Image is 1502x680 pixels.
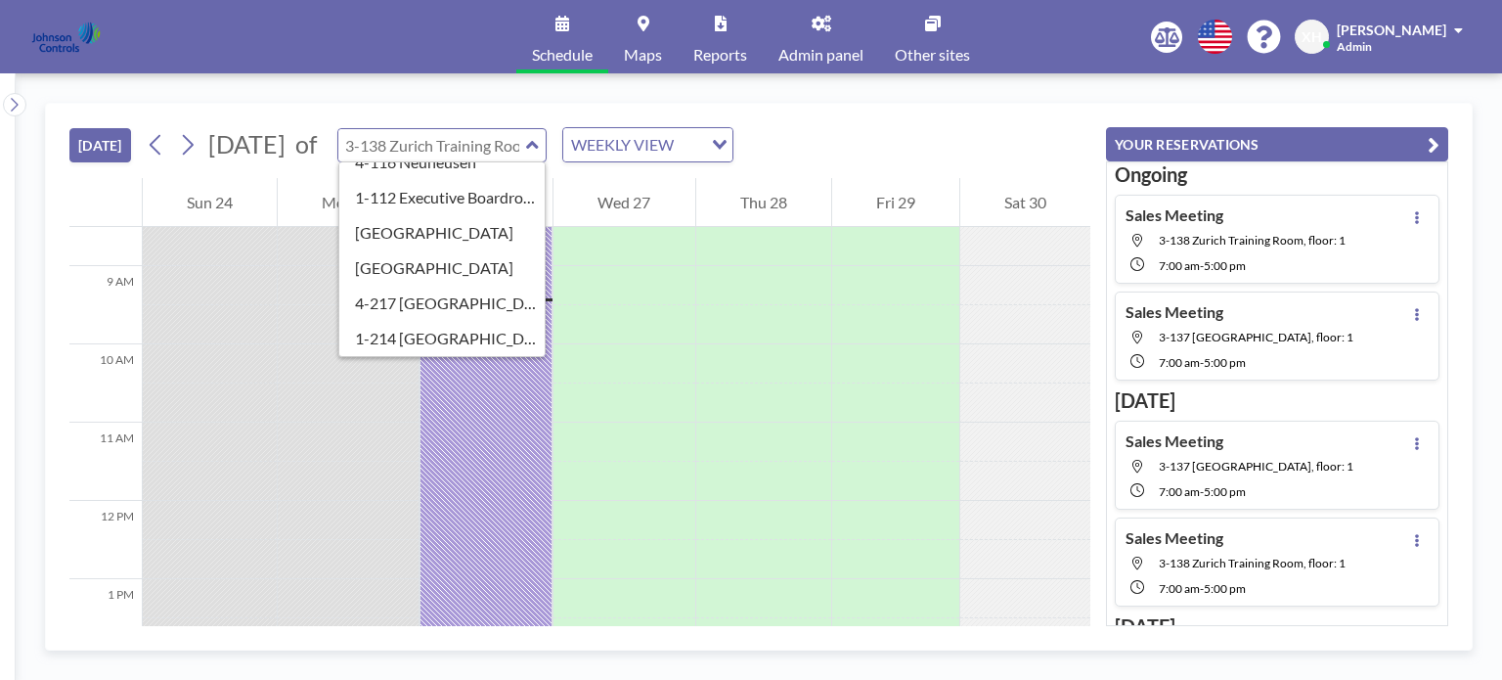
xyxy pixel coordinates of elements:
[1115,388,1439,413] h3: [DATE]
[1204,581,1246,596] span: 5:00 PM
[1337,39,1372,54] span: Admin
[1159,233,1346,248] span: 3-138 Zurich Training Room, floor: 1
[1200,258,1204,273] span: -
[295,129,317,159] span: of
[69,579,142,657] div: 1 PM
[696,178,831,227] div: Thu 28
[1200,581,1204,596] span: -
[69,344,142,423] div: 10 AM
[532,47,593,63] span: Schedule
[563,128,732,161] div: Search for option
[1159,459,1353,474] span: 3-137 Riyadh Training Room, floor: 1
[1126,431,1223,451] h4: Sales Meeting
[1159,484,1200,499] span: 7:00 AM
[208,129,286,159] span: [DATE]
[69,188,142,266] div: 8 AM
[1337,22,1446,38] span: [PERSON_NAME]
[69,266,142,344] div: 9 AM
[778,47,863,63] span: Admin panel
[1204,258,1246,273] span: 5:00 PM
[1159,556,1346,570] span: 3-138 Zurich Training Room, floor: 1
[338,129,526,161] input: 3-138 Zurich Training Room
[1126,528,1223,548] h4: Sales Meeting
[1115,614,1439,639] h3: [DATE]
[339,215,546,250] div: [GEOGRAPHIC_DATA]
[339,321,546,356] div: 1-214 [GEOGRAPHIC_DATA]
[1159,258,1200,273] span: 7:00 AM
[567,132,678,158] span: WEEKLY VIEW
[69,501,142,579] div: 12 PM
[278,178,419,227] div: Mon 25
[895,47,970,63] span: Other sites
[69,423,142,501] div: 11 AM
[624,47,662,63] span: Maps
[1159,581,1200,596] span: 7:00 AM
[1159,330,1353,344] span: 3-137 Riyadh Training Room, floor: 1
[1106,127,1448,161] button: YOUR RESERVATIONS
[1115,162,1439,187] h3: Ongoing
[1126,205,1223,225] h4: Sales Meeting
[339,250,546,286] div: [GEOGRAPHIC_DATA]
[1159,355,1200,370] span: 7:00 AM
[832,178,959,227] div: Fri 29
[143,178,277,227] div: Sun 24
[680,132,700,158] input: Search for option
[1204,484,1246,499] span: 5:00 PM
[1200,484,1204,499] span: -
[1126,302,1223,322] h4: Sales Meeting
[693,47,747,63] span: Reports
[31,18,101,57] img: organization-logo
[339,145,546,180] div: 4-116 Neuheusen
[1302,28,1322,46] span: XH
[960,178,1090,227] div: Sat 30
[553,178,694,227] div: Wed 27
[69,128,131,162] button: [DATE]
[1204,355,1246,370] span: 5:00 PM
[339,180,546,215] div: 1-112 Executive Boardroom
[339,286,546,321] div: 4-217 [GEOGRAPHIC_DATA]
[1200,355,1204,370] span: -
